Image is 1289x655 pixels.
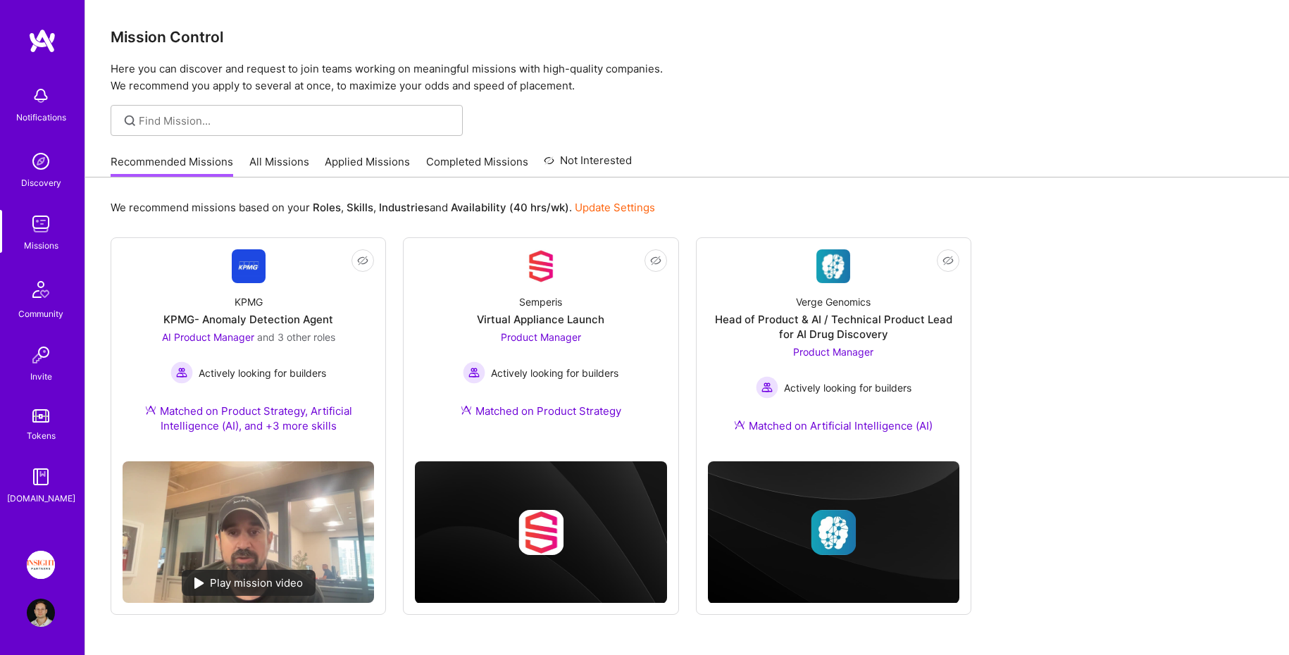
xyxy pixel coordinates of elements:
span: and 3 other roles [257,331,335,343]
img: User Avatar [27,599,55,627]
img: tokens [32,409,49,423]
img: Ateam Purple Icon [145,404,156,416]
a: Recommended Missions [111,154,233,177]
img: teamwork [27,210,55,238]
span: AI Product Manager [162,331,254,343]
p: We recommend missions based on your , , and . [111,200,655,215]
b: Roles [313,201,341,214]
a: Update Settings [575,201,655,214]
img: logo [28,28,56,54]
div: Play mission video [182,570,316,596]
a: Company LogoKPMGKPMG- Anomaly Detection AgentAI Product Manager and 3 other rolesActively looking... [123,249,374,450]
div: Community [18,306,63,321]
img: guide book [27,463,55,491]
i: icon SearchGrey [122,113,138,129]
img: No Mission [123,461,374,603]
img: play [194,578,204,589]
i: icon EyeClosed [650,255,661,266]
a: Completed Missions [426,154,528,177]
div: Semperis [519,294,562,309]
img: Ateam Purple Icon [734,419,745,430]
i: icon EyeClosed [357,255,368,266]
img: Actively looking for builders [756,376,778,399]
img: discovery [27,147,55,175]
a: User Avatar [23,599,58,627]
img: cover [415,461,666,604]
img: Insight Partners: Data & AI - Sourcing [27,551,55,579]
div: Head of Product & AI / Technical Product Lead for AI Drug Discovery [708,312,959,342]
div: [DOMAIN_NAME] [7,491,75,506]
span: Actively looking for builders [784,380,911,395]
img: cover [708,461,959,604]
div: Invite [30,369,52,384]
div: Matched on Product Strategy [461,404,621,418]
a: Insight Partners: Data & AI - Sourcing [23,551,58,579]
div: KPMG- Anomaly Detection Agent [163,312,333,327]
p: Here you can discover and request to join teams working on meaningful missions with high-quality ... [111,61,1264,94]
div: KPMG [235,294,263,309]
div: Virtual Appliance Launch [477,312,604,327]
div: Missions [24,238,58,253]
span: Product Manager [793,346,873,358]
div: Discovery [21,175,61,190]
b: Availability (40 hrs/wk) [451,201,569,214]
span: Actively looking for builders [199,366,326,380]
b: Skills [347,201,373,214]
input: Find Mission... [139,113,452,128]
div: Tokens [27,428,56,443]
img: Actively looking for builders [170,361,193,384]
img: Ateam Purple Icon [461,404,472,416]
span: Actively looking for builders [491,366,618,380]
a: Not Interested [544,152,632,177]
img: Company logo [518,510,563,555]
div: Matched on Product Strategy, Artificial Intelligence (AI), and +3 more skills [123,404,374,433]
img: Company Logo [816,249,850,283]
h3: Mission Control [111,28,1264,46]
span: Product Manager [501,331,581,343]
b: Industries [379,201,430,214]
a: Applied Missions [325,154,410,177]
img: bell [27,82,55,110]
img: Company Logo [524,249,558,283]
img: Company Logo [232,249,266,283]
a: All Missions [249,154,309,177]
img: Community [24,273,58,306]
div: Matched on Artificial Intelligence (AI) [734,418,933,433]
img: Company logo [811,510,856,555]
img: Invite [27,341,55,369]
div: Verge Genomics [796,294,871,309]
a: Company LogoSemperisVirtual Appliance LaunchProduct Manager Actively looking for buildersActively... [415,249,666,435]
a: Company LogoVerge GenomicsHead of Product & AI / Technical Product Lead for AI Drug DiscoveryProd... [708,249,959,450]
div: Notifications [16,110,66,125]
i: icon EyeClosed [942,255,954,266]
img: Actively looking for builders [463,361,485,384]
